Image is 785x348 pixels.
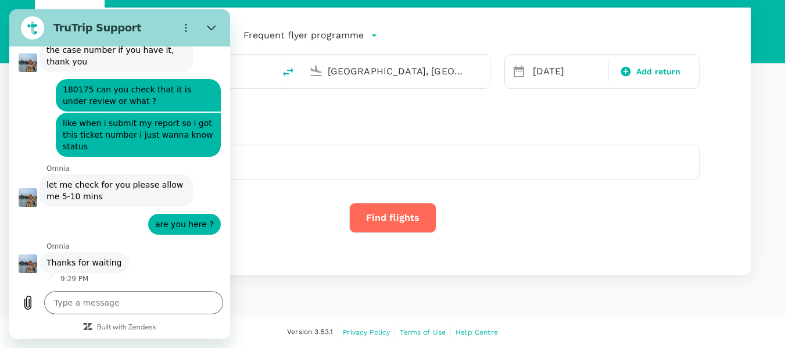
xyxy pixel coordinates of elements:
[141,205,209,225] span: are you here ?
[37,232,221,242] p: Omnia
[528,60,607,83] div: [DATE]
[33,19,181,63] span: for sure please provide me with the case number if you have it, thank you
[51,265,79,274] p: 9:29 PM
[37,155,221,164] p: Omnia
[349,203,436,233] button: Find flights
[343,326,390,339] a: Privacy Policy
[456,326,498,339] a: Help Centre
[49,70,209,102] span: 180175 can you check that it is under review or what ?
[165,7,188,30] button: Options menu
[86,126,700,140] div: Travellers
[88,315,147,322] a: Built with Zendesk: Visit the Zendesk website in a new tab
[49,103,209,148] span: like when i submit my report so i got this ticket number i just wanna know status
[191,7,214,30] button: Close
[400,326,446,339] a: Terms of Use
[7,282,30,305] button: Upload file
[343,328,390,336] span: Privacy Policy
[482,70,484,72] button: Open
[44,12,160,26] h2: TruTrip Support
[328,62,465,80] input: Going to
[9,9,230,339] iframe: Messaging window
[243,28,364,42] p: Frequent flyer programme
[274,58,302,86] button: delete
[33,165,181,198] span: let me check for you please allow me 5-10 mins
[456,328,498,336] span: Help Centre
[243,28,378,42] button: Frequent flyer programme
[287,327,333,338] span: Version 3.53.1
[33,243,117,264] span: Thanks for waiting
[266,70,268,72] button: Open
[400,328,446,336] span: Terms of Use
[636,66,681,78] span: Add return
